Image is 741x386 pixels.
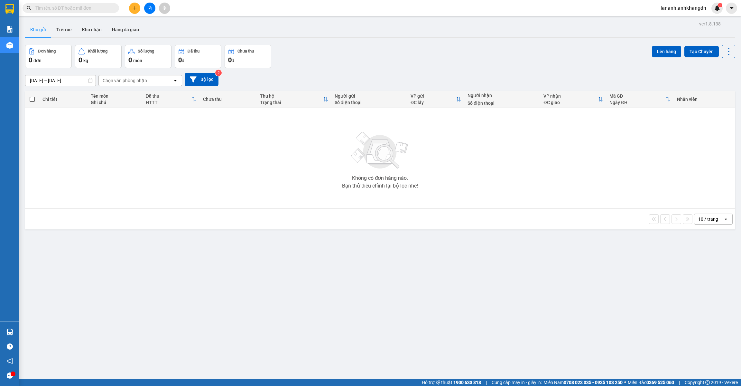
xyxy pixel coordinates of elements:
[5,4,14,14] img: logo-vxr
[260,93,323,99] div: Thu hộ
[188,49,199,53] div: Đã thu
[453,380,481,385] strong: 1900 633 818
[543,93,598,99] div: VP nhận
[714,5,720,11] img: icon-new-feature
[203,97,254,102] div: Chưa thu
[25,45,72,68] button: Đơn hàng0đơn
[719,3,721,7] span: 1
[25,75,96,86] input: Select a date range.
[83,58,88,63] span: kg
[138,49,154,53] div: Số lượng
[133,6,137,10] span: plus
[609,93,665,99] div: Mã GD
[407,91,464,108] th: Toggle SortBy
[35,5,111,12] input: Tìm tên, số ĐT hoặc mã đơn
[175,45,221,68] button: Đã thu0đ
[159,3,170,14] button: aim
[624,381,626,384] span: ⚪️
[42,97,84,102] div: Chi tiết
[698,216,718,222] div: 10 / trang
[91,100,139,105] div: Ghi chú
[422,379,481,386] span: Hỗ trợ kỹ thuật:
[147,6,152,10] span: file-add
[540,91,606,108] th: Toggle SortBy
[128,56,132,64] span: 0
[146,93,191,99] div: Đã thu
[468,101,537,106] div: Số điện thoại
[133,58,142,63] span: món
[652,46,681,57] button: Lên hàng
[352,176,408,181] div: Không có đơn hàng nào.
[162,6,167,10] span: aim
[225,45,271,68] button: Chưa thu0đ
[75,45,122,68] button: Khối lượng0kg
[232,58,234,63] span: đ
[228,56,232,64] span: 0
[38,49,56,53] div: Đơn hàng
[677,97,732,102] div: Nhân viên
[260,100,323,105] div: Trạng thái
[705,380,710,385] span: copyright
[33,58,42,63] span: đơn
[143,91,200,108] th: Toggle SortBy
[543,100,598,105] div: ĐC giao
[679,379,680,386] span: |
[7,372,13,379] span: message
[411,93,456,99] div: VP gửi
[543,379,623,386] span: Miền Nam
[6,329,13,335] img: warehouse-icon
[7,343,13,350] span: question-circle
[699,20,721,27] div: ver 1.8.138
[146,100,191,105] div: HTTT
[655,4,711,12] span: lananh.anhkhangdn
[215,70,222,76] sup: 2
[257,91,331,108] th: Toggle SortBy
[646,380,674,385] strong: 0369 525 060
[486,379,487,386] span: |
[729,5,735,11] span: caret-down
[6,26,13,33] img: solution-icon
[79,56,82,64] span: 0
[91,93,139,99] div: Tên món
[342,183,418,188] div: Bạn thử điều chỉnh lại bộ lọc nhé!
[25,22,51,37] button: Kho gửi
[125,45,171,68] button: Số lượng0món
[335,100,404,105] div: Số điện thoại
[609,100,665,105] div: Ngày ĐH
[335,93,404,99] div: Người gửi
[411,100,456,105] div: ĐC lấy
[468,93,537,98] div: Người nhận
[606,91,674,108] th: Toggle SortBy
[684,46,719,57] button: Tạo Chuyến
[51,22,77,37] button: Trên xe
[173,78,178,83] svg: open
[726,3,737,14] button: caret-down
[29,56,32,64] span: 0
[564,380,623,385] strong: 0708 023 035 - 0935 103 250
[107,22,144,37] button: Hàng đã giao
[723,217,728,222] svg: open
[7,358,13,364] span: notification
[492,379,542,386] span: Cung cấp máy in - giấy in:
[178,56,182,64] span: 0
[144,3,155,14] button: file-add
[88,49,107,53] div: Khối lượng
[27,6,31,10] span: search
[185,73,218,86] button: Bộ lọc
[6,42,13,49] img: warehouse-icon
[77,22,107,37] button: Kho nhận
[103,77,147,84] div: Chọn văn phòng nhận
[182,58,184,63] span: đ
[237,49,254,53] div: Chưa thu
[129,3,140,14] button: plus
[718,3,722,7] sup: 1
[348,128,412,173] img: svg+xml;base64,PHN2ZyBjbGFzcz0ibGlzdC1wbHVnX19zdmciIHhtbG5zPSJodHRwOi8vd3d3LnczLm9yZy8yMDAwL3N2Zy...
[628,379,674,386] span: Miền Bắc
